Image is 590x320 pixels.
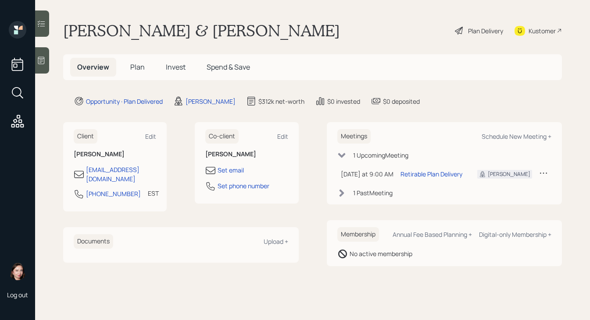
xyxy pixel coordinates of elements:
h1: [PERSON_NAME] & [PERSON_NAME] [63,21,340,40]
h6: Membership [337,227,379,242]
div: [PERSON_NAME] [186,97,236,106]
div: 1 Past Meeting [353,188,393,197]
div: [DATE] at 9:00 AM [341,169,393,179]
div: Log out [7,291,28,299]
div: EST [148,189,159,198]
div: Set email [218,165,244,175]
div: Digital-only Membership + [479,230,551,239]
div: $312k net-worth [258,97,304,106]
img: aleksandra-headshot.png [9,263,26,280]
h6: Client [74,129,97,144]
div: No active membership [350,249,412,258]
span: Invest [166,62,186,72]
h6: [PERSON_NAME] [205,151,288,158]
div: Kustomer [529,26,556,35]
div: $0 invested [327,97,360,106]
div: 1 Upcoming Meeting [353,151,408,160]
div: Plan Delivery [468,26,503,35]
div: $0 deposited [383,97,420,106]
div: Edit [277,132,288,141]
div: [PERSON_NAME] [488,170,530,178]
h6: Documents [74,234,113,249]
span: Overview [77,62,109,72]
h6: [PERSON_NAME] [74,151,156,158]
div: Opportunity · Plan Delivered [86,97,163,106]
div: Set phone number [218,181,269,190]
div: [EMAIL_ADDRESS][DOMAIN_NAME] [86,165,156,183]
div: Upload + [264,237,288,246]
div: Schedule New Meeting + [482,132,551,141]
h6: Meetings [337,129,371,144]
div: Annual Fee Based Planning + [393,230,472,239]
span: Plan [130,62,145,72]
h6: Co-client [205,129,239,144]
div: Edit [145,132,156,141]
div: [PHONE_NUMBER] [86,189,141,198]
span: Spend & Save [207,62,250,72]
div: Retirable Plan Delivery [400,169,462,179]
